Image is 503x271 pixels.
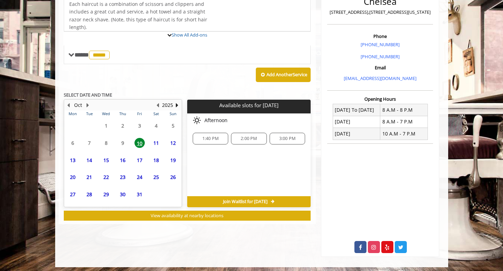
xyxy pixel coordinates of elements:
img: afternoon slots [193,116,201,124]
td: 8 A.M - 8 P.M [380,104,428,116]
a: [EMAIL_ADDRESS][DOMAIN_NAME] [344,75,416,81]
th: Tue [81,110,98,117]
b: Add Another Service [266,71,307,78]
span: 17 [134,155,145,165]
td: Select day28 [81,186,98,203]
span: Join Waitlist for [DATE] [223,199,268,204]
span: 26 [168,172,178,182]
p: Available slots for [DATE] [190,102,308,108]
b: SELECT DATE AND TIME [64,92,112,98]
td: 10 A.M - 7 P.M [380,128,428,140]
a: [PHONE_NUMBER] [361,53,400,60]
td: Select day14 [81,151,98,169]
button: View availability at nearby locations [64,211,311,221]
button: 2025 [162,101,173,109]
div: 1:40 PM [193,133,228,144]
span: 12 [168,138,178,148]
button: Previous Month [66,101,71,109]
td: Select day26 [164,169,181,186]
td: [DATE] [333,128,380,140]
span: View availability at nearby locations [151,212,223,219]
a: [PHONE_NUMBER] [361,41,400,48]
span: 27 [68,189,78,199]
span: 22 [101,172,111,182]
td: Select day15 [98,151,114,169]
td: Select day31 [131,186,148,203]
h3: Phone [329,34,431,39]
td: [DATE] To [DATE] [333,104,380,116]
a: Show All Add-ons [172,32,207,38]
td: Select day29 [98,186,114,203]
button: Add AnotherService [256,68,311,82]
td: Select day25 [148,169,164,186]
span: 3:00 PM [279,136,295,141]
p: [STREET_ADDRESS],[STREET_ADDRESS][US_STATE] [329,9,431,16]
button: Oct [74,101,82,109]
td: 8 A.M - 7 P.M [380,116,428,128]
div: 2:00 PM [231,133,266,144]
div: 3:00 PM [270,133,305,144]
button: Next Month [85,101,91,109]
td: Select day27 [64,186,81,203]
button: Next Year [174,101,180,109]
th: Sat [148,110,164,117]
td: [DATE] [333,116,380,128]
td: Select day30 [114,186,131,203]
span: Afternoon [204,118,228,123]
span: 24 [134,172,145,182]
td: Select day12 [164,134,181,152]
td: Select day20 [64,169,81,186]
span: 13 [68,155,78,165]
span: 19 [168,155,178,165]
span: 16 [118,155,128,165]
th: Mon [64,110,81,117]
span: 15 [101,155,111,165]
th: Wed [98,110,114,117]
span: 28 [84,189,94,199]
td: Select day24 [131,169,148,186]
button: Previous Year [155,101,161,109]
span: 21 [84,172,94,182]
th: Sun [164,110,181,117]
span: 20 [68,172,78,182]
td: Select day11 [148,134,164,152]
span: 30 [118,189,128,199]
td: Select day18 [148,151,164,169]
td: Select day21 [81,169,98,186]
th: Thu [114,110,131,117]
h3: Opening Hours [327,97,433,101]
div: The Made Man Haircut Add-onS [64,31,311,32]
span: Each haircut is a combination of scissors and clippers and includes a great cut and service, a ho... [69,1,207,30]
h3: Email [329,65,431,70]
th: Fri [131,110,148,117]
span: 23 [118,172,128,182]
span: 31 [134,189,145,199]
td: Select day19 [164,151,181,169]
span: 18 [151,155,161,165]
span: 29 [101,189,111,199]
td: Select day16 [114,151,131,169]
td: Select day23 [114,169,131,186]
span: 2:00 PM [241,136,257,141]
td: Select day17 [131,151,148,169]
span: 11 [151,138,161,148]
span: 14 [84,155,94,165]
span: 10 [134,138,145,148]
span: 1:40 PM [202,136,219,141]
td: Select day13 [64,151,81,169]
td: Select day10 [131,134,148,152]
td: Select day22 [98,169,114,186]
span: 25 [151,172,161,182]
